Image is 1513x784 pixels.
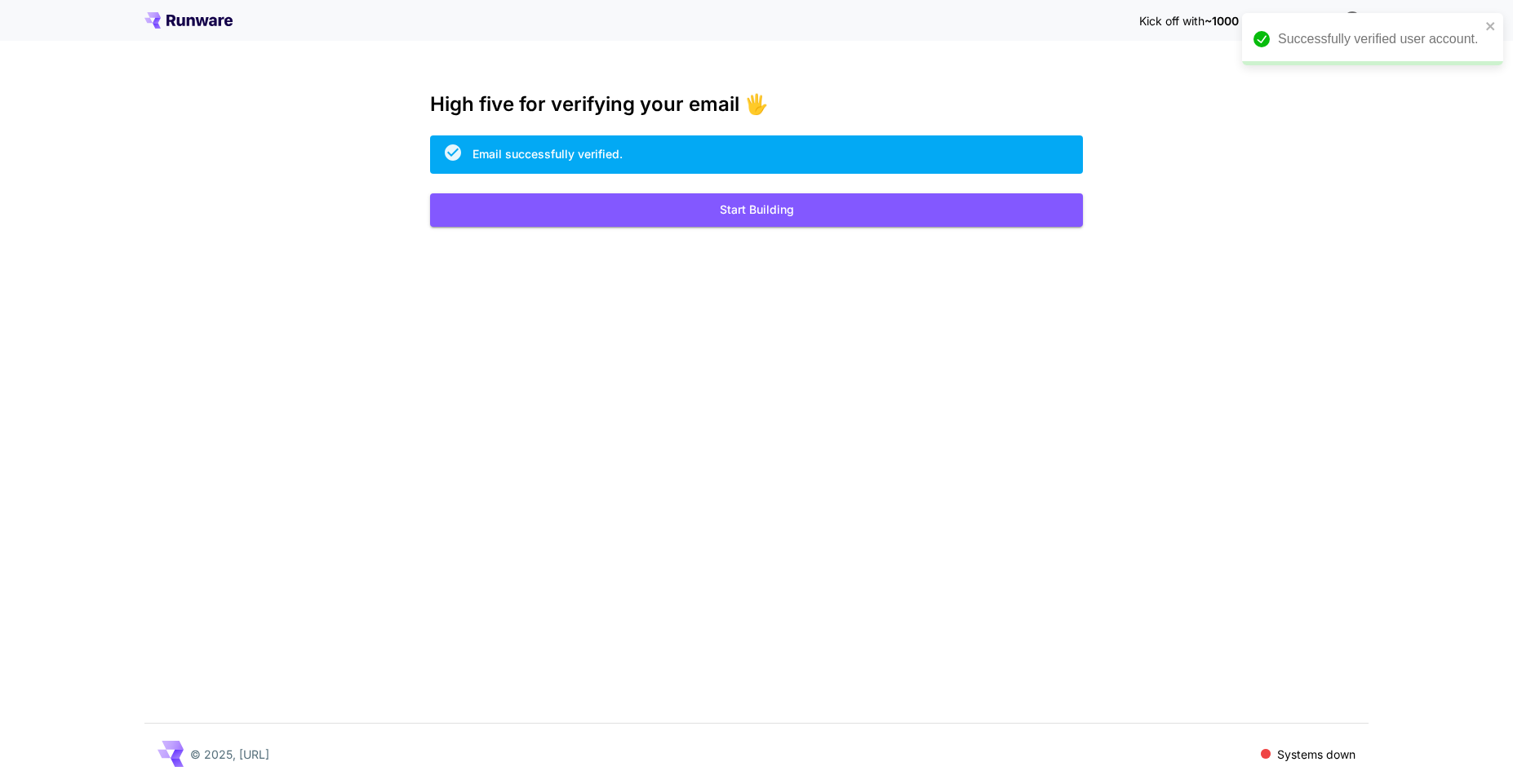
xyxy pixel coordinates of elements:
div: Successfully verified user account. [1278,29,1480,49]
button: Start Building [430,193,1083,227]
p: © 2025, [URL] [190,746,269,763]
button: close [1485,20,1497,33]
span: Kick off with [1139,14,1205,28]
p: Systems down [1277,746,1355,763]
div: Email successfully verified. [473,145,623,162]
button: In order to qualify for free credit, you need to sign up with a business email address and click ... [1336,3,1369,36]
span: ~1000 free images! 🎈 [1205,14,1329,28]
h3: High five for verifying your email 🖐️ [430,93,1083,116]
